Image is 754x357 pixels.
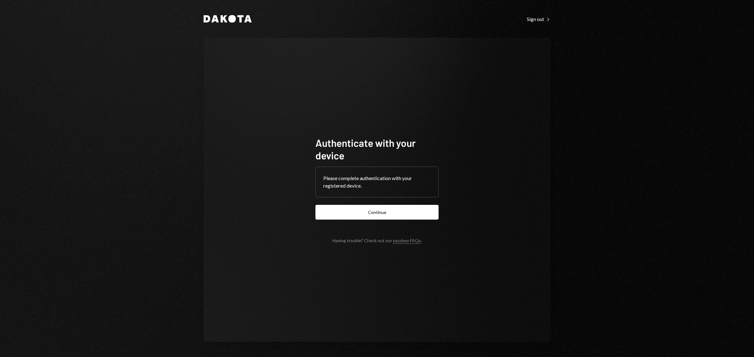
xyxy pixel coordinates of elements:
div: Sign out [527,16,550,22]
div: Please complete authentication with your registered device. [323,174,431,189]
div: Having trouble? Check out our . [332,238,422,243]
button: Continue [315,205,439,220]
a: passkey FAQs [393,238,421,244]
h1: Authenticate with your device [315,136,439,162]
a: Sign out [527,15,550,22]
